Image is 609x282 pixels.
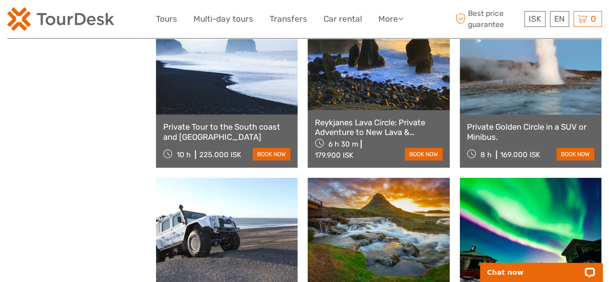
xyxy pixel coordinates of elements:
[474,252,609,282] iframe: LiveChat chat widget
[194,12,253,26] a: Multi-day tours
[500,150,540,159] div: 169.000 ISK
[163,122,290,142] a: Private Tour to the South coast and [GEOGRAPHIC_DATA]
[467,122,594,142] a: Private Golden Circle in a SUV or Minibus.
[199,150,241,159] div: 225.000 ISK
[550,11,569,27] div: EN
[557,148,594,161] a: book now
[177,150,191,159] span: 10 h
[270,12,307,26] a: Transfers
[378,12,403,26] a: More
[328,140,358,148] span: 6 h 30 m
[480,150,492,159] span: 8 h
[589,14,597,24] span: 0
[453,8,522,29] span: Best price guarantee
[324,12,362,26] a: Car rental
[529,14,541,24] span: ISK
[7,7,114,31] img: 120-15d4194f-c635-41b9-a512-a3cb382bfb57_logo_small.png
[253,148,290,161] a: book now
[156,12,177,26] a: Tours
[405,148,442,161] a: book now
[315,118,442,137] a: Reykjanes Lava Circle: Private Adventure to New Lava & Grindavík
[315,151,353,160] div: 179.900 ISK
